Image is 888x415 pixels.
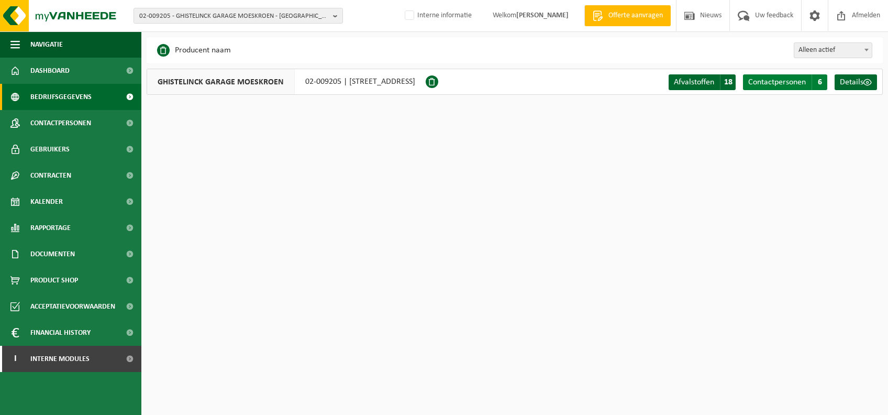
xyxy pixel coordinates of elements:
[30,110,91,136] span: Contactpersonen
[139,8,329,24] span: 02-009205 - GHISTELINCK GARAGE MOESKROEN - [GEOGRAPHIC_DATA]
[835,74,877,90] a: Details
[30,189,63,215] span: Kalender
[30,346,90,372] span: Interne modules
[30,241,75,267] span: Documenten
[30,31,63,58] span: Navigatie
[10,346,20,372] span: I
[30,320,91,346] span: Financial History
[30,58,70,84] span: Dashboard
[157,42,231,58] li: Producent naam
[30,84,92,110] span: Bedrijfsgegevens
[403,8,472,24] label: Interne informatie
[812,74,827,90] span: 6
[674,78,714,86] span: Afvalstoffen
[748,78,806,86] span: Contactpersonen
[794,42,872,58] span: Alleen actief
[30,267,78,293] span: Product Shop
[516,12,569,19] strong: [PERSON_NAME]
[743,74,827,90] a: Contactpersonen 6
[30,215,71,241] span: Rapportage
[30,136,70,162] span: Gebruikers
[720,74,736,90] span: 18
[147,69,295,94] span: GHISTELINCK GARAGE MOESKROEN
[606,10,665,21] span: Offerte aanvragen
[30,162,71,189] span: Contracten
[147,69,426,95] div: 02-009205 | [STREET_ADDRESS]
[840,78,863,86] span: Details
[794,43,872,58] span: Alleen actief
[669,74,736,90] a: Afvalstoffen 18
[30,293,115,320] span: Acceptatievoorwaarden
[584,5,671,26] a: Offerte aanvragen
[134,8,343,24] button: 02-009205 - GHISTELINCK GARAGE MOESKROEN - [GEOGRAPHIC_DATA]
